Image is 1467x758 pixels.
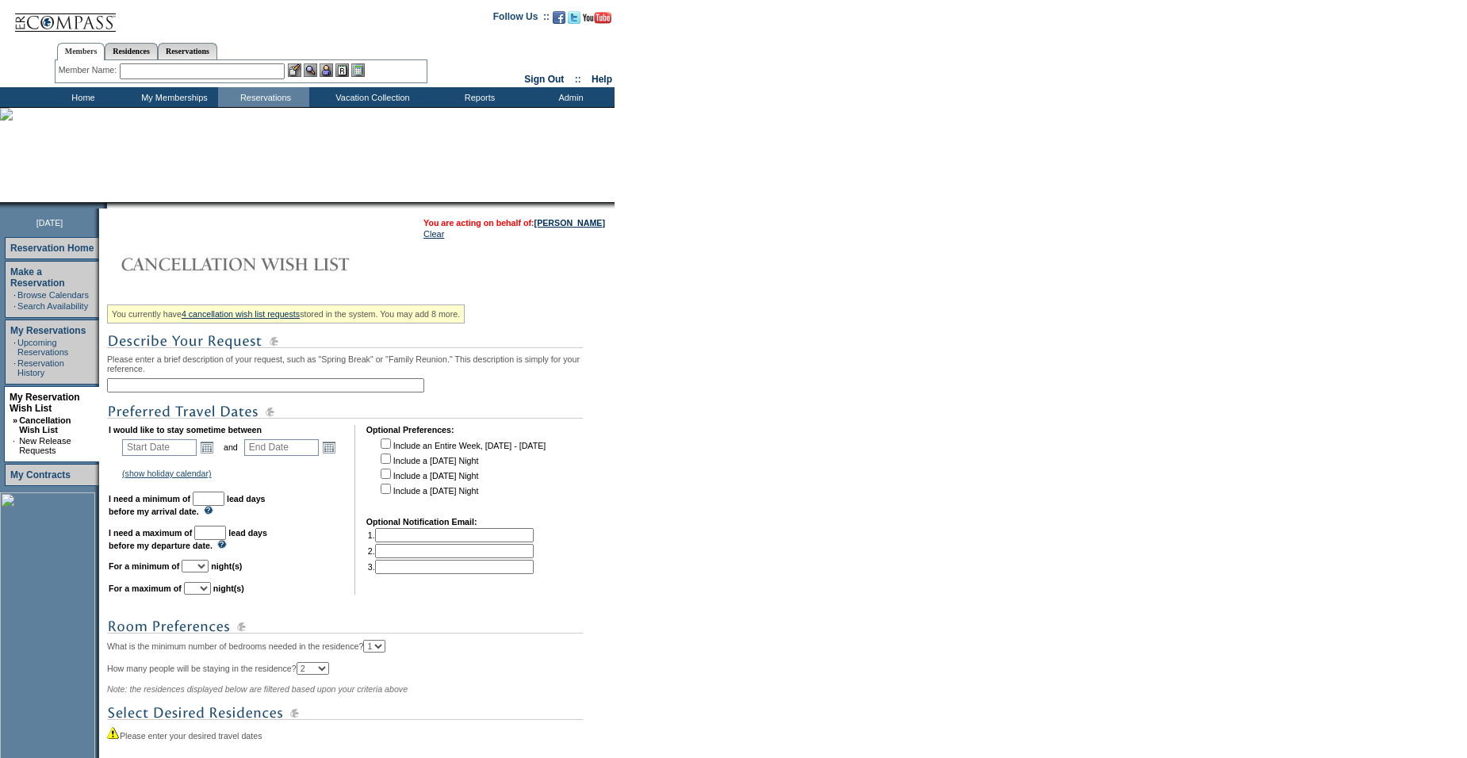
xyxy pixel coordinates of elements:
[423,229,444,239] a: Clear
[13,290,16,300] td: ·
[109,425,262,435] b: I would like to stay sometime between
[10,392,80,414] a: My Reservation Wish List
[17,338,68,357] a: Upcoming Reservations
[368,544,534,558] td: 2.
[17,358,64,377] a: Reservation History
[304,63,317,77] img: View
[568,11,580,24] img: Follow us on Twitter
[10,325,86,336] a: My Reservations
[432,87,523,107] td: Reports
[13,415,17,425] b: »
[107,248,424,280] img: Cancellation Wish List
[13,436,17,455] td: ·
[109,528,192,538] b: I need a maximum of
[288,63,301,77] img: b_edit.gif
[211,561,242,571] b: night(s)
[218,87,309,107] td: Reservations
[107,726,611,741] div: Please enter your desired travel dates
[592,74,612,85] a: Help
[105,43,158,59] a: Residences
[107,304,465,323] div: You currently have stored in the system. You may add 8 more.
[122,439,197,456] input: Date format: M/D/Y. Shortcut keys: [T] for Today. [UP] or [.] for Next Day. [DOWN] or [,] for Pre...
[109,561,179,571] b: For a minimum of
[204,506,213,515] img: questionMark_lightBlue.gif
[320,63,333,77] img: Impersonate
[36,87,127,107] td: Home
[198,438,216,456] a: Open the calendar popup.
[524,74,564,85] a: Sign Out
[217,540,227,549] img: questionMark_lightBlue.gif
[107,726,120,739] img: icon_alert2.gif
[182,309,300,319] a: 4 cancellation wish list requests
[493,10,550,29] td: Follow Us ::
[109,528,267,550] b: lead days before my departure date.
[309,87,432,107] td: Vacation Collection
[568,16,580,25] a: Follow us on Twitter
[19,436,71,455] a: New Release Requests
[13,338,16,357] td: ·
[423,218,605,228] span: You are acting on behalf of:
[102,202,107,209] img: promoShadowLeftCorner.gif
[553,11,565,24] img: Become our fan on Facebook
[368,560,534,574] td: 3.
[583,12,611,24] img: Subscribe to our YouTube Channel
[320,438,338,456] a: Open the calendar popup.
[351,63,365,77] img: b_calculator.gif
[221,436,240,458] td: and
[59,63,120,77] div: Member Name:
[10,469,71,480] a: My Contracts
[366,425,454,435] b: Optional Preferences:
[534,218,605,228] a: [PERSON_NAME]
[107,202,109,209] img: blank.gif
[109,494,190,503] b: I need a minimum of
[553,16,565,25] a: Become our fan on Facebook
[377,436,546,506] td: Include an Entire Week, [DATE] - [DATE] Include a [DATE] Night Include a [DATE] Night Include a [...
[13,358,16,377] td: ·
[17,301,88,311] a: Search Availability
[57,43,105,60] a: Members
[127,87,218,107] td: My Memberships
[10,266,65,289] a: Make a Reservation
[10,243,94,254] a: Reservation Home
[19,415,71,435] a: Cancellation Wish List
[575,74,581,85] span: ::
[109,494,266,516] b: lead days before my arrival date.
[366,517,477,526] b: Optional Notification Email:
[368,528,534,542] td: 1.
[335,63,349,77] img: Reservations
[107,684,408,694] span: Note: the residences displayed below are filtered based upon your criteria above
[36,218,63,228] span: [DATE]
[17,290,89,300] a: Browse Calendars
[213,584,244,593] b: night(s)
[13,301,16,311] td: ·
[523,87,615,107] td: Admin
[158,43,217,59] a: Reservations
[583,16,611,25] a: Subscribe to our YouTube Channel
[122,469,212,478] a: (show holiday calendar)
[109,584,182,593] b: For a maximum of
[244,439,319,456] input: Date format: M/D/Y. Shortcut keys: [T] for Today. [UP] or [.] for Next Day. [DOWN] or [,] for Pre...
[107,617,583,637] img: subTtlRoomPreferences.gif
